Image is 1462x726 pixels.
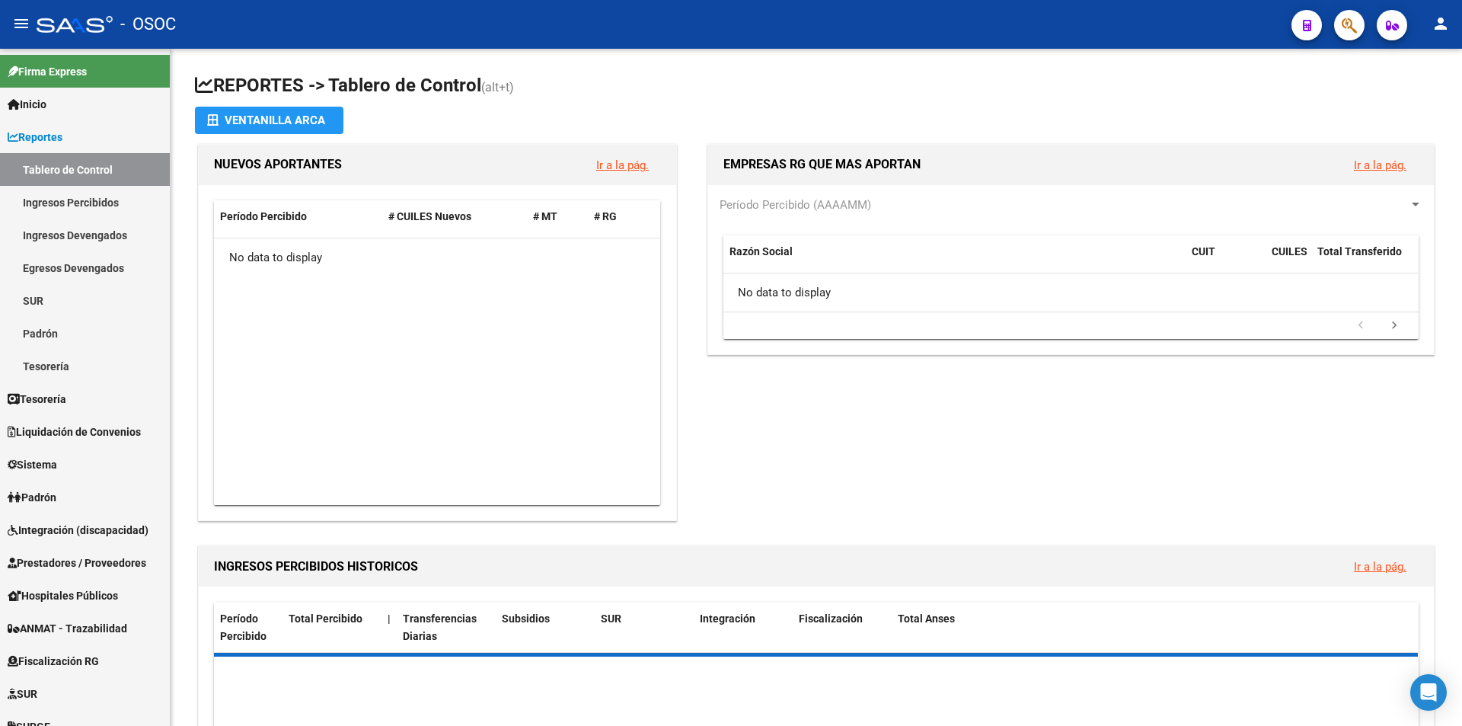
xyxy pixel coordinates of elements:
span: Período Percibido (AAAAMM) [720,198,871,212]
span: Firma Express [8,63,87,80]
button: Ir a la pág. [1342,151,1419,179]
datatable-header-cell: # MT [527,200,588,233]
div: Ventanilla ARCA [207,107,331,134]
datatable-header-cell: # RG [588,200,649,233]
span: (alt+t) [481,80,514,94]
span: SUR [8,686,37,702]
span: Inicio [8,96,46,113]
datatable-header-cell: Período Percibido [214,200,382,233]
h1: REPORTES -> Tablero de Control [195,73,1438,100]
mat-icon: person [1432,14,1450,33]
a: go to next page [1380,318,1409,334]
button: Ir a la pág. [584,151,661,179]
div: Open Intercom Messenger [1410,674,1447,711]
span: Total Transferido [1317,245,1402,257]
datatable-header-cell: Razón Social [723,235,1186,286]
datatable-header-cell: SUR [595,603,694,653]
span: Período Percibido [220,612,267,642]
button: Ir a la pág. [1342,552,1419,580]
button: Ventanilla ARCA [195,107,343,134]
span: SUR [601,612,621,625]
span: Total Anses [898,612,955,625]
div: No data to display [214,238,660,277]
a: go to previous page [1346,318,1375,334]
datatable-header-cell: CUIT [1186,235,1266,286]
span: Período Percibido [220,210,307,222]
a: Ir a la pág. [1354,560,1406,574]
mat-icon: menu [12,14,30,33]
span: CUILES [1272,245,1307,257]
span: Fiscalización RG [8,653,99,670]
span: EMPRESAS RG QUE MAS APORTAN [723,157,921,171]
span: # RG [594,210,617,222]
span: Reportes [8,129,62,146]
datatable-header-cell: # CUILES Nuevos [382,200,528,233]
datatable-header-cell: Total Anses [892,603,1406,653]
a: Ir a la pág. [596,158,649,172]
datatable-header-cell: Subsidios [496,603,595,653]
a: Ir a la pág. [1354,158,1406,172]
span: ANMAT - Trazabilidad [8,620,127,637]
span: Hospitales Públicos [8,587,118,604]
span: Total Percibido [289,612,362,625]
span: NUEVOS APORTANTES [214,157,342,171]
span: - OSOC [120,8,176,41]
span: Subsidios [502,612,550,625]
span: Sistema [8,456,57,473]
span: Padrón [8,489,56,506]
datatable-header-cell: Integración [694,603,793,653]
span: Integración (discapacidad) [8,522,148,539]
span: Fiscalización [799,612,863,625]
datatable-header-cell: Transferencias Diarias [397,603,496,653]
datatable-header-cell: Total Transferido [1311,235,1418,286]
span: Razón Social [729,245,793,257]
span: # CUILES Nuevos [388,210,471,222]
datatable-header-cell: Total Percibido [283,603,381,653]
span: Prestadores / Proveedores [8,555,146,571]
span: INGRESOS PERCIBIDOS HISTORICOS [214,559,418,574]
div: No data to display [723,273,1418,312]
span: Transferencias Diarias [403,612,477,642]
span: Tesorería [8,391,66,408]
span: Integración [700,612,755,625]
datatable-header-cell: | [381,603,397,653]
datatable-header-cell: Período Percibido [214,603,283,653]
span: CUIT [1192,245,1215,257]
span: Liquidación de Convenios [8,424,141,440]
datatable-header-cell: CUILES [1266,235,1311,286]
datatable-header-cell: Fiscalización [793,603,892,653]
span: # MT [533,210,557,222]
span: | [388,612,391,625]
